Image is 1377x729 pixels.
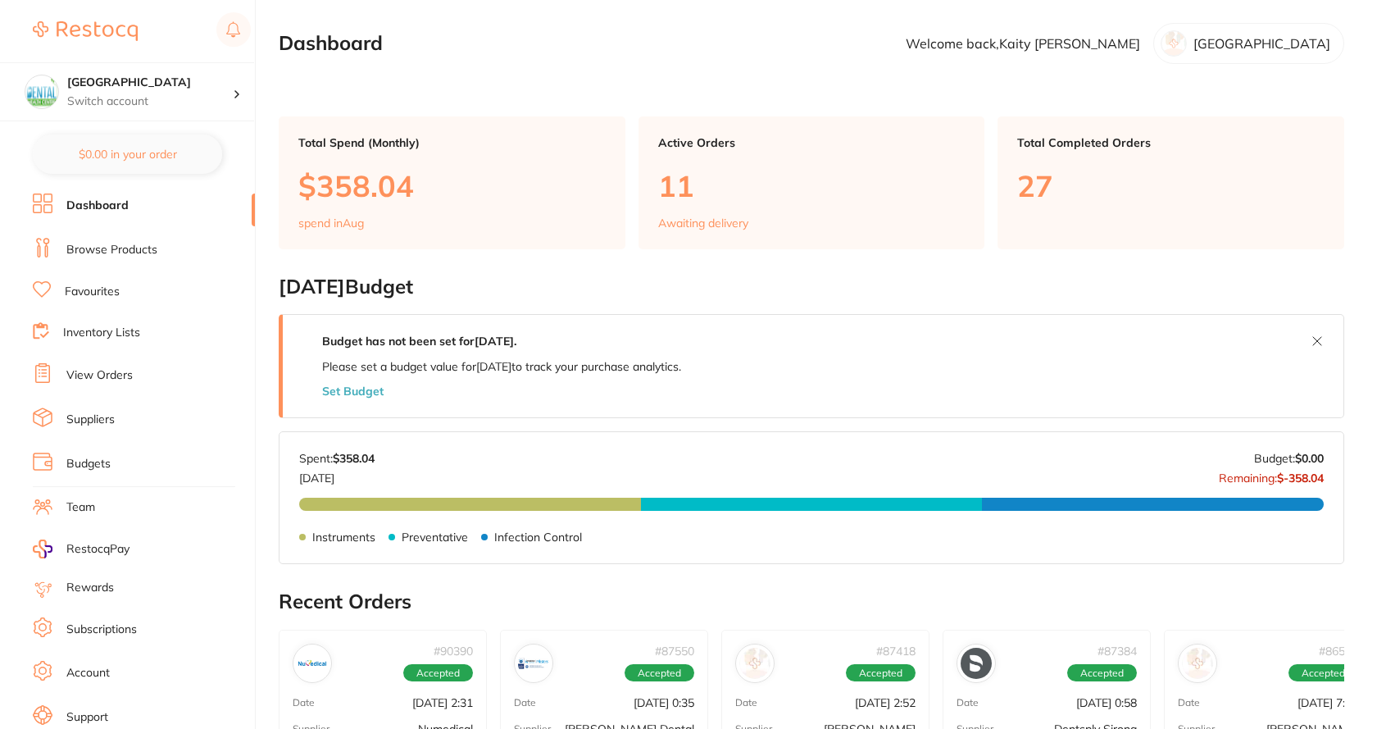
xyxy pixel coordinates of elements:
p: Awaiting delivery [658,216,748,230]
a: Suppliers [66,412,115,428]
p: # 90390 [434,645,473,658]
p: Infection Control [494,531,582,544]
p: # 87418 [876,645,916,658]
a: Total Spend (Monthly)$358.04spend inAug [279,116,625,249]
img: Numedical [297,648,328,679]
p: [DATE] 2:52 [855,696,916,709]
span: RestocqPay [66,541,130,558]
button: $0.00 in your order [33,134,222,174]
p: Active Orders [658,136,966,149]
p: Date [514,697,536,708]
img: Erskine Dental [518,648,549,679]
img: Adam Dental [1182,648,1213,679]
p: # 87384 [1098,645,1137,658]
a: View Orders [66,367,133,384]
strong: $358.04 [333,451,375,466]
a: Active Orders11Awaiting delivery [639,116,985,249]
a: Support [66,709,108,726]
p: Spent: [299,452,375,465]
p: Total Completed Orders [1017,136,1325,149]
a: Total Completed Orders27 [998,116,1344,249]
h4: Dental Health Centre [67,75,233,91]
p: [GEOGRAPHIC_DATA] [1193,36,1330,51]
img: Restocq Logo [33,21,138,41]
img: RestocqPay [33,540,52,558]
span: Accepted [625,664,694,682]
p: # 87550 [655,645,694,658]
button: Set Budget [322,385,384,398]
img: Dental Health Centre [25,75,58,108]
p: Instruments [312,531,375,544]
img: Adam Dental [739,648,770,679]
p: 27 [1017,169,1325,203]
a: Restocq Logo [33,12,138,50]
a: Team [66,499,95,516]
a: Inventory Lists [63,325,140,341]
p: [DATE] [299,465,375,485]
strong: $0.00 [1295,451,1324,466]
a: Subscriptions [66,622,137,638]
span: Accepted [846,664,916,682]
p: 11 [658,169,966,203]
p: Welcome back, Kaity [PERSON_NAME] [906,36,1140,51]
p: Budget: [1254,452,1324,465]
p: spend in Aug [298,216,364,230]
img: Dentsply Sirona [961,648,992,679]
span: Accepted [1067,664,1137,682]
a: Account [66,665,110,681]
p: # 86538 [1319,645,1358,658]
a: Dashboard [66,198,129,214]
p: [DATE] 0:58 [1076,696,1137,709]
h2: Dashboard [279,32,383,55]
a: Rewards [66,580,114,596]
a: Browse Products [66,242,157,258]
p: Switch account [67,93,233,110]
p: [DATE] 0:35 [634,696,694,709]
p: [DATE] 2:31 [412,696,473,709]
p: Preventative [402,531,468,544]
h2: Recent Orders [279,590,1344,613]
p: [DATE] 7:17 [1297,696,1358,709]
p: Please set a budget value for [DATE] to track your purchase analytics. [322,360,681,373]
p: Date [293,697,315,708]
h2: [DATE] Budget [279,276,1344,298]
p: Date [735,697,757,708]
p: Date [957,697,979,708]
p: Date [1178,697,1200,708]
p: Total Spend (Monthly) [298,136,606,149]
a: Favourites [65,284,120,300]
strong: $-358.04 [1277,471,1324,485]
span: Accepted [1288,664,1358,682]
strong: Budget has not been set for [DATE] . [322,334,516,349]
span: Accepted [403,664,473,682]
a: RestocqPay [33,540,130,558]
a: Budgets [66,456,111,472]
p: $358.04 [298,169,606,203]
p: Remaining: [1219,465,1324,485]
